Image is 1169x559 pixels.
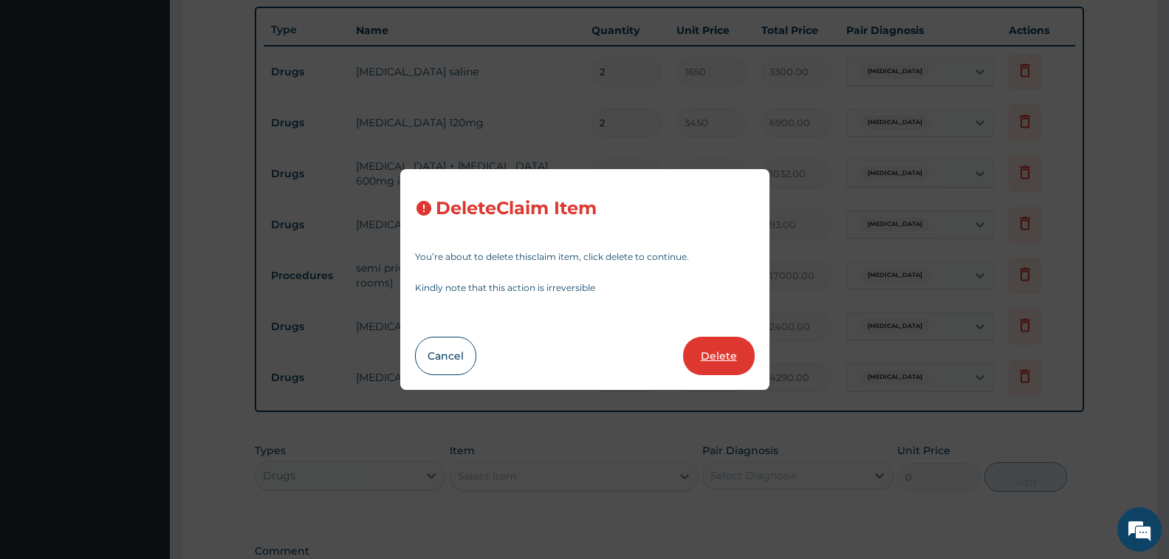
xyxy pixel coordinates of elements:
[415,253,755,261] p: You’re about to delete this claim item , click delete to continue.
[27,74,60,111] img: d_794563401_company_1708531726252_794563401
[683,337,755,375] button: Delete
[86,186,204,335] span: We're online!
[7,403,281,455] textarea: Type your message and hit 'Enter'
[415,284,755,292] p: Kindly note that this action is irreversible
[77,83,248,102] div: Chat with us now
[242,7,278,43] div: Minimize live chat window
[415,337,476,375] button: Cancel
[436,199,597,219] h3: Delete Claim Item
